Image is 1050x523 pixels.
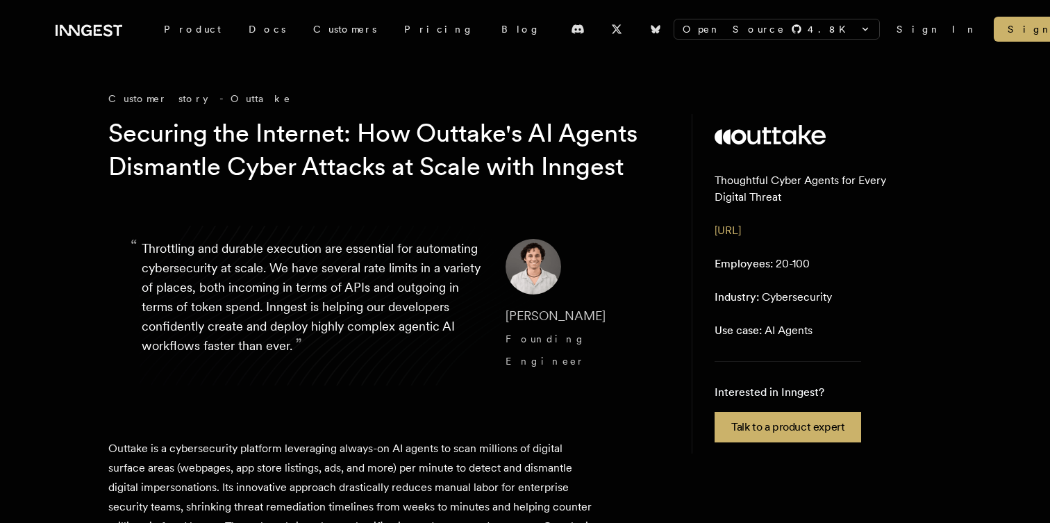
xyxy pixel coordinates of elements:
[131,242,137,250] span: “
[299,17,390,42] a: Customers
[715,384,861,401] p: Interested in Inngest?
[108,117,642,183] h1: Securing the Internet: How Outtake's AI Agents Dismantle Cyber Attacks at Scale with Inngest
[506,239,561,294] img: Image of Diego Escobedo
[715,172,919,206] p: Thoughtful Cyber Agents for Every Digital Threat
[142,239,483,372] p: Throttling and durable execution are essential for automating cybersecurity at scale. We have sev...
[715,289,832,306] p: Cybersecurity
[715,324,762,337] span: Use case:
[715,412,861,442] a: Talk to a product expert
[506,333,586,367] span: Founding Engineer
[295,334,302,354] span: ”
[808,22,854,36] span: 4.8 K
[715,224,741,237] a: [URL]
[235,17,299,42] a: Docs
[150,17,235,42] div: Product
[108,92,664,106] div: Customer story - Outtake
[506,308,606,323] span: [PERSON_NAME]
[715,256,810,272] p: 20-100
[715,125,826,144] img: Outtake's logo
[601,18,632,40] a: X
[640,18,671,40] a: Bluesky
[683,22,785,36] span: Open Source
[390,17,487,42] a: Pricing
[715,290,759,304] span: Industry:
[715,322,812,339] p: AI Agents
[562,18,593,40] a: Discord
[897,22,977,36] a: Sign In
[715,257,773,270] span: Employees:
[487,17,554,42] a: Blog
